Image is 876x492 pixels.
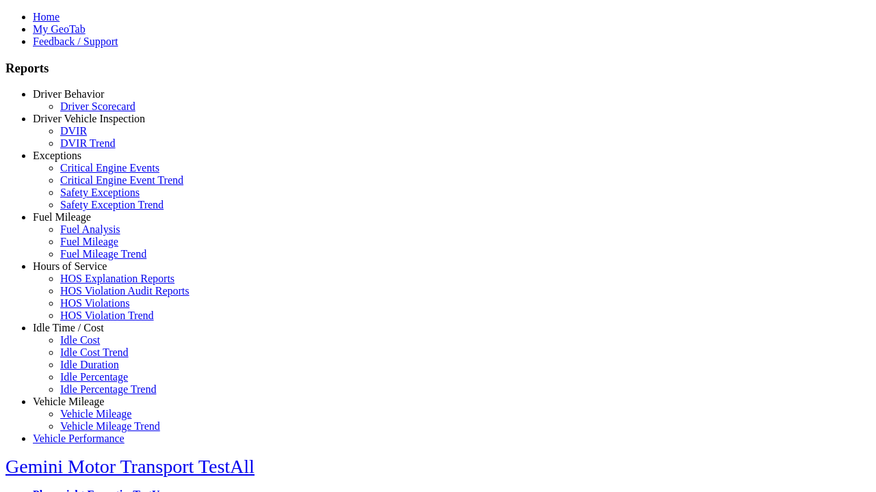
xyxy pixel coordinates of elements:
[5,456,255,477] a: Gemini Motor Transport TestAll
[60,248,146,260] a: Fuel Mileage Trend
[60,187,140,198] a: Safety Exceptions
[60,359,119,370] a: Idle Duration
[60,334,100,346] a: Idle Cost
[33,260,107,272] a: Hours of Service
[60,199,164,210] a: Safety Exception Trend
[33,322,104,333] a: Idle Time / Cost
[33,150,81,161] a: Exceptions
[60,371,128,383] a: Idle Percentage
[60,273,175,284] a: HOS Explanation Reports
[33,211,91,223] a: Fuel Mileage
[33,11,60,23] a: Home
[60,346,129,358] a: Idle Cost Trend
[60,174,183,186] a: Critical Engine Event Trend
[60,137,115,149] a: DVIR Trend
[33,113,145,124] a: Driver Vehicle Inspection
[60,162,159,174] a: Critical Engine Events
[60,310,154,321] a: HOS Violation Trend
[33,396,104,407] a: Vehicle Mileage
[33,23,86,35] a: My GeoTab
[60,125,87,137] a: DVIR
[60,236,118,247] a: Fuel Mileage
[60,285,190,297] a: HOS Violation Audit Reports
[33,433,125,444] a: Vehicle Performance
[60,408,131,420] a: Vehicle Mileage
[60,420,160,432] a: Vehicle Mileage Trend
[60,100,136,112] a: Driver Scorecard
[60,223,120,235] a: Fuel Analysis
[33,36,118,47] a: Feedback / Support
[5,61,871,76] h3: Reports
[33,88,104,100] a: Driver Behavior
[60,383,156,395] a: Idle Percentage Trend
[60,297,129,309] a: HOS Violations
